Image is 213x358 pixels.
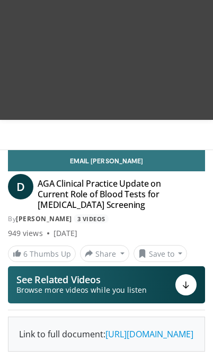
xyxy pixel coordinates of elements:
span: Browse more videos while you listen [16,285,147,295]
button: Share [80,245,129,262]
a: 3 Videos [74,214,109,223]
a: 6 Thumbs Up [8,246,76,262]
a: [PERSON_NAME] [16,214,72,223]
button: Save to [134,245,188,262]
p: See Related Videos [16,274,147,285]
div: [DATE] [54,228,77,239]
span: 949 views [8,228,43,239]
a: Email [PERSON_NAME] [8,150,205,171]
h4: AGA Clinical Practice Update on Current Role of Blood Tests for [MEDICAL_DATA] Screening [38,178,175,210]
span: 6 [23,249,28,259]
a: D [8,174,33,199]
div: By [8,214,205,224]
div: Link to full document: [19,328,194,340]
button: See Related Videos Browse more videos while you listen [8,266,205,303]
a: [URL][DOMAIN_NAME] [105,328,193,340]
